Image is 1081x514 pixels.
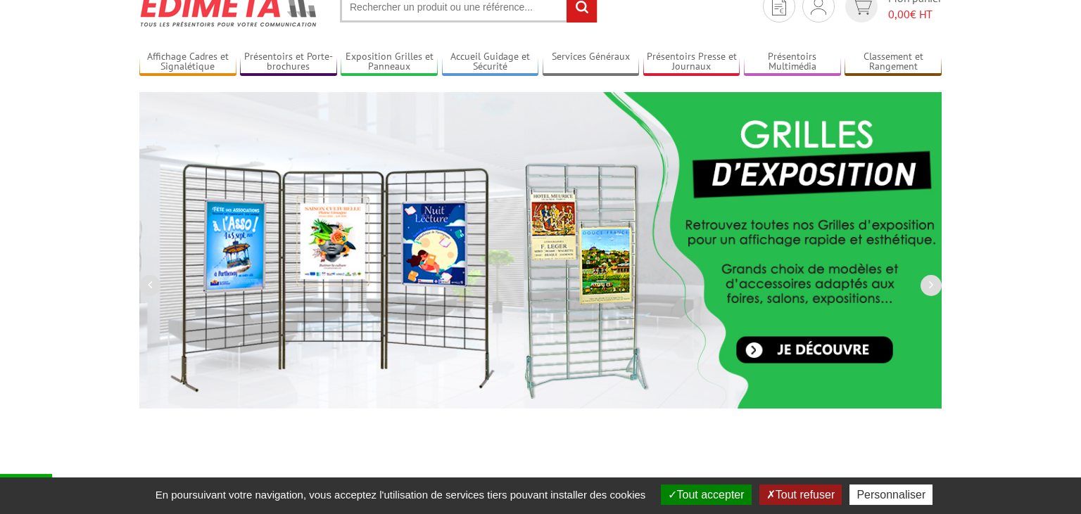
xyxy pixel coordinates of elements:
a: Présentoirs Multimédia [744,51,841,74]
a: Classement et Rangement [845,51,942,74]
a: Présentoirs Presse et Journaux [643,51,740,74]
button: Personnaliser (fenêtre modale) [849,484,933,505]
a: Présentoirs et Porte-brochures [240,51,337,74]
span: € HT [888,6,942,23]
button: Tout refuser [759,484,842,505]
span: 0,00 [888,7,910,21]
a: Exposition Grilles et Panneaux [341,51,438,74]
span: En poursuivant votre navigation, vous acceptez l'utilisation de services tiers pouvant installer ... [148,489,653,501]
a: Services Généraux [543,51,640,74]
a: Accueil Guidage et Sécurité [442,51,539,74]
button: Tout accepter [661,484,752,505]
a: Affichage Cadres et Signalétique [139,51,236,74]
